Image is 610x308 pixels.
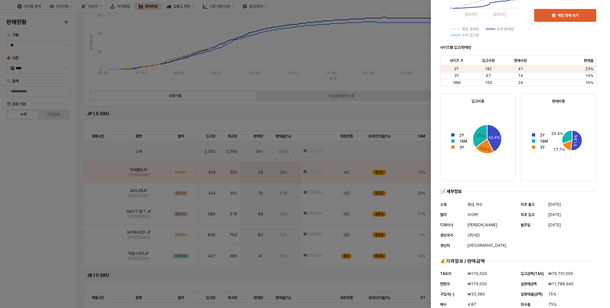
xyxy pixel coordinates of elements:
[514,58,527,63] span: 판매수량
[468,201,482,208] span: 화섬, 자수
[440,223,453,227] span: 디자이너
[482,58,495,63] span: 입고수량
[485,66,492,71] span: 182
[585,73,593,78] span: 14%
[468,242,506,249] span: [GEOGRAPHIC_DATA]
[485,80,492,85] span: 150
[440,302,446,307] span: 배수
[440,258,485,264] div: 💰가격정보 / 판매금액
[534,9,596,22] button: 매장 판매 보기
[468,291,485,297] span: ₩33,380
[548,212,561,218] span: [DATE]
[468,281,487,287] span: ₩179,000
[548,301,557,308] span: 75%
[454,66,459,71] span: 2Y
[552,99,565,104] strong: 판매비중
[454,73,459,78] span: 3Y
[521,202,534,207] span: 최초 출고
[440,212,446,217] span: 컬러
[585,80,593,85] span: 16%
[521,212,534,217] span: 최초 입고
[450,58,459,63] span: 사이즈
[440,271,451,276] span: TAG가
[468,271,487,277] span: ₩179,000
[548,201,561,208] span: [DATE]
[518,66,523,71] span: 41
[440,233,453,237] span: 생산국가
[471,99,484,104] strong: 입고비중
[548,281,574,287] span: ₩11,788,940
[521,292,542,296] span: 실판매율(금액)
[521,302,530,307] span: 회수율
[440,188,462,195] div: 📝 세부정보
[518,80,523,85] span: 24
[440,202,446,207] span: 소재
[440,243,450,248] span: 생산처
[468,301,476,308] span: 4.87
[518,73,523,78] span: 14
[584,58,593,63] span: 판매율
[548,291,556,297] span: 15%
[548,271,573,277] span: ₩76,791,000
[468,212,478,218] span: IVORY
[521,271,544,276] span: 입고금액(TAG)
[521,223,530,227] span: 발주일
[585,66,593,71] span: 23%
[440,282,450,286] span: 현판가
[468,222,497,228] span: [PERSON_NAME]
[548,270,573,278] button: ₩76,791,000
[468,232,480,238] span: (주)아진
[548,222,561,228] span: [DATE]
[453,80,461,85] span: 18M
[440,45,471,50] strong: 사이즈별 입고/판매량
[521,282,537,286] span: 실판매금액
[558,13,579,18] p: 매장 판매 보기
[440,292,454,296] span: 구입가(-)
[486,73,491,78] span: 97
